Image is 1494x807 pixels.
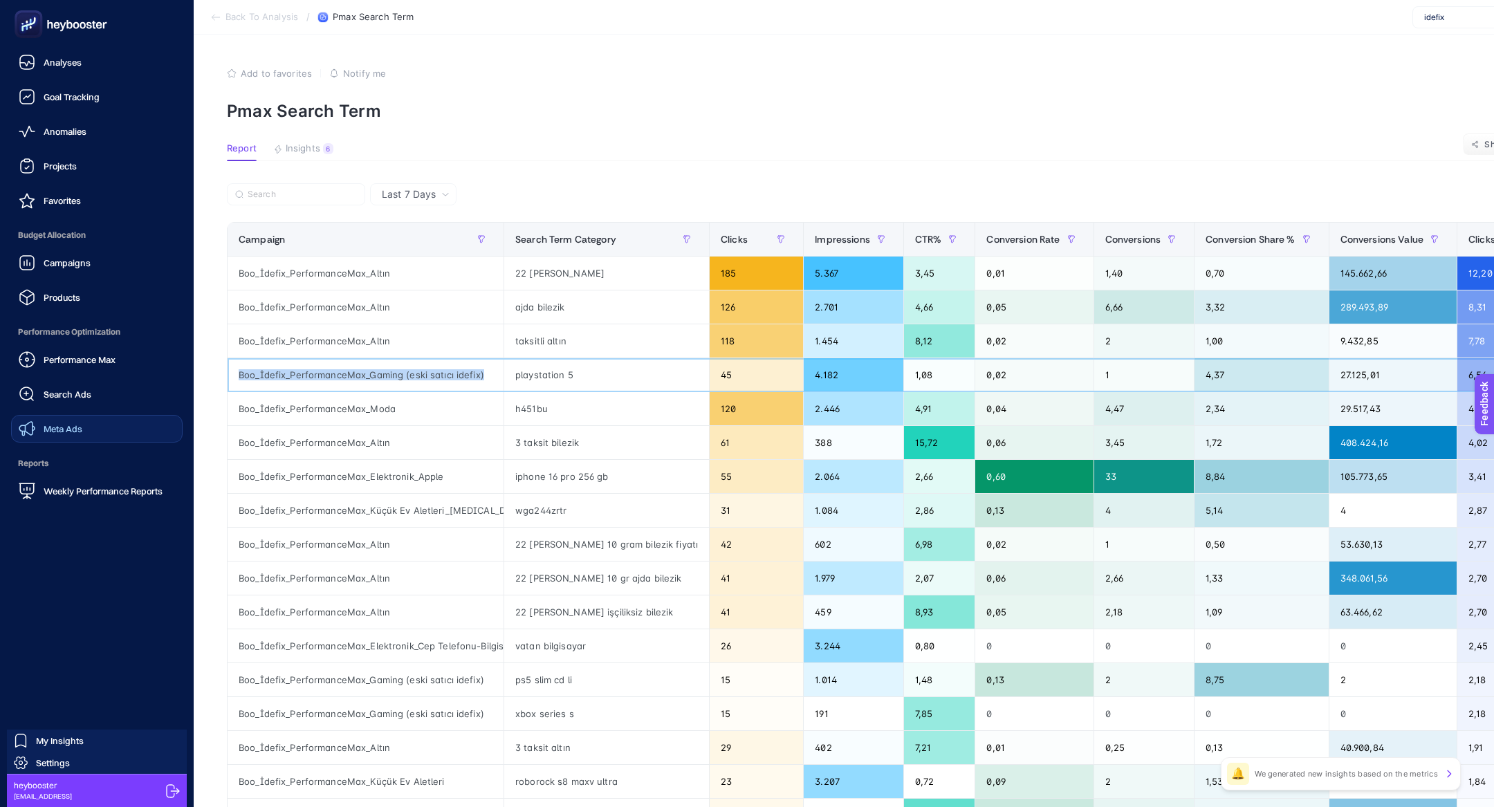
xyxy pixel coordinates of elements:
[1094,765,1195,798] div: 2
[1329,290,1457,324] div: 289.493,89
[228,765,504,798] div: Boo_İdefix_PerformanceMax_Küçük Ev Aletleri
[11,187,183,214] a: Favorites
[710,697,803,730] div: 15
[1329,494,1457,527] div: 4
[904,426,975,459] div: 15,72
[228,460,504,493] div: Boo_İdefix_PerformanceMax_Elektronik_Apple
[11,152,183,180] a: Projects
[975,629,1093,662] div: 0
[1329,426,1457,459] div: 408.424,16
[804,595,903,629] div: 459
[228,562,504,595] div: Boo_İdefix_PerformanceMax_Altın
[1329,731,1457,764] div: 40.900,84
[1195,629,1329,662] div: 0
[504,392,709,425] div: h451bu
[11,284,183,311] a: Products
[14,780,72,791] span: heybooster
[504,663,709,696] div: ps5 slim cd li
[1195,392,1329,425] div: 2,34
[804,290,903,324] div: 2.701
[975,358,1093,391] div: 0,02
[804,528,903,561] div: 602
[975,426,1093,459] div: 0,06
[1094,731,1195,764] div: 0,25
[1195,324,1329,358] div: 1,00
[975,765,1093,798] div: 0,09
[804,765,903,798] div: 3.207
[1094,562,1195,595] div: 2,66
[228,324,504,358] div: Boo_İdefix_PerformanceMax_Altın
[804,392,903,425] div: 2.446
[1329,697,1457,730] div: 0
[1094,392,1195,425] div: 4,47
[504,595,709,629] div: 22 [PERSON_NAME] işçiliksiz bilezik
[904,392,975,425] div: 4,91
[710,324,803,358] div: 118
[44,389,91,400] span: Search Ads
[1227,763,1249,785] div: 🔔
[504,562,709,595] div: 22 [PERSON_NAME] 10 gr ajda bilezik
[904,460,975,493] div: 2,66
[904,697,975,730] div: 7,85
[11,477,183,505] a: Weekly Performance Reports
[1195,731,1329,764] div: 0,13
[904,528,975,561] div: 6,98
[323,143,333,154] div: 6
[1195,697,1329,730] div: 0
[504,765,709,798] div: roborock s8 maxv ultra
[44,257,91,268] span: Campaigns
[11,346,183,373] a: Performance Max
[804,697,903,730] div: 191
[1255,768,1438,779] p: We generated new insights based on the metrics
[44,485,163,497] span: Weekly Performance Reports
[11,83,183,111] a: Goal Tracking
[710,426,803,459] div: 61
[1094,257,1195,290] div: 1,40
[11,318,183,346] span: Performance Optimization
[1105,234,1161,245] span: Conversions
[904,257,975,290] div: 3,45
[228,697,504,730] div: Boo_İdefix_PerformanceMax_Gaming (eski satıcı idefix)
[504,257,709,290] div: 22 [PERSON_NAME]
[710,358,803,391] div: 45
[1094,595,1195,629] div: 2,18
[228,257,504,290] div: Boo_İdefix_PerformanceMax_Altın
[11,249,183,277] a: Campaigns
[1195,358,1329,391] div: 4,37
[1329,528,1457,561] div: 53.630,13
[228,629,504,662] div: Boo_İdefix_PerformanceMax_Elektronik_Cep Telefonu-Bilgisayar-Tablet-Televizyon
[44,354,116,365] span: Performance Max
[1094,460,1195,493] div: 33
[228,595,504,629] div: Boo_İdefix_PerformanceMax_Altın
[504,697,709,730] div: xbox series s
[904,595,975,629] div: 8,93
[239,234,285,245] span: Campaign
[44,292,80,303] span: Products
[11,380,183,408] a: Search Ads
[710,629,803,662] div: 26
[44,126,86,137] span: Anomalies
[504,358,709,391] div: playstation 5
[11,415,183,443] a: Meta Ads
[904,629,975,662] div: 0,80
[11,449,183,477] span: Reports
[44,423,82,434] span: Meta Ads
[504,426,709,459] div: 3 taksit bilezik
[227,68,312,79] button: Add to favorites
[1329,358,1457,391] div: 27.125,01
[1206,234,1295,245] span: Conversion Share %
[710,528,803,561] div: 42
[975,257,1093,290] div: 0,01
[904,765,975,798] div: 0,72
[1329,324,1457,358] div: 9.432,85
[710,595,803,629] div: 41
[804,358,903,391] div: 4.182
[11,48,183,76] a: Analyses
[710,494,803,527] div: 31
[11,221,183,249] span: Budget Allocation
[975,595,1093,629] div: 0,05
[504,324,709,358] div: taksitli altın
[11,118,183,145] a: Anomalies
[975,731,1093,764] div: 0,01
[804,629,903,662] div: 3.244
